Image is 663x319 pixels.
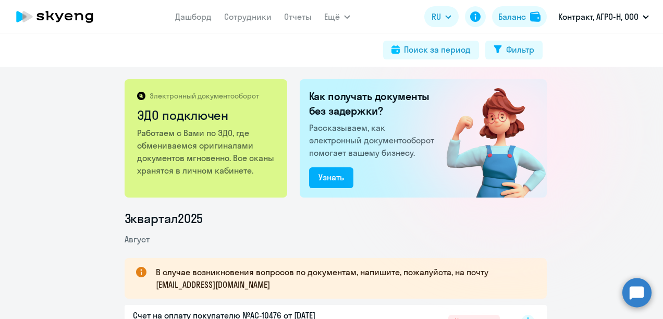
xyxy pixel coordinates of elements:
button: Контракт, АГРО-Н, ООО [553,4,654,29]
h2: ЭДО подключен [137,107,276,124]
div: Поиск за период [404,43,471,56]
p: Контракт, АГРО-Н, ООО [558,10,639,23]
p: Работаем с Вами по ЭДО, где обмениваемся оригиналами документов мгновенно. Все сканы хранятся в л... [137,127,276,177]
span: Август [125,234,150,244]
button: Поиск за период [383,41,479,59]
div: Фильтр [506,43,534,56]
img: balance [530,11,541,22]
button: Узнать [309,167,353,188]
div: Баланс [498,10,526,23]
span: Ещё [324,10,340,23]
button: Балансbalance [492,6,547,27]
a: Сотрудники [224,11,272,22]
p: Рассказываем, как электронный документооборот помогает вашему бизнесу. [309,121,438,159]
a: Отчеты [284,11,312,22]
li: 3 квартал 2025 [125,210,547,227]
button: Ещё [324,6,350,27]
h2: Как получать документы без задержки? [309,89,438,118]
p: В случае возникновения вопросов по документам, напишите, пожалуйста, на почту [EMAIL_ADDRESS][DOM... [156,266,528,291]
button: Фильтр [485,41,543,59]
button: RU [424,6,459,27]
img: connected [429,79,547,198]
a: Дашборд [175,11,212,22]
p: Электронный документооборот [150,91,259,101]
span: RU [432,10,441,23]
div: Узнать [318,171,344,183]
